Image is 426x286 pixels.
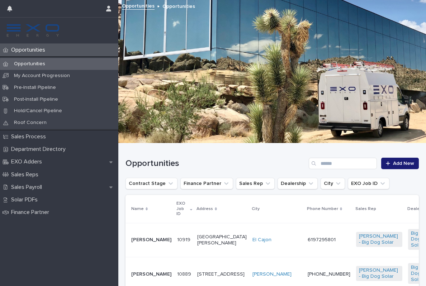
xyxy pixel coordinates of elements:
p: Pre-Install Pipeline [8,85,62,91]
button: Contract Stage [126,178,177,189]
p: [PERSON_NAME] [131,237,171,243]
a: Add New [381,158,419,169]
p: Finance Partner [8,209,55,216]
p: Name [131,205,144,213]
a: 6197295801 [308,237,336,242]
p: Sales Process [8,133,52,140]
p: [PERSON_NAME] [131,271,171,277]
p: Hold/Cancel Pipeline [8,108,68,114]
p: Department Directory [8,146,71,153]
p: EXO Job ID [176,200,188,218]
a: Opportunities [122,1,155,10]
button: EXO Job ID [348,178,389,189]
p: My Account Progression [8,73,76,79]
a: [PERSON_NAME] - Big Dog Solar [359,233,399,246]
p: Opportunities [8,61,51,67]
p: EXO Adders [8,158,48,165]
p: Solar PDFs [8,196,43,203]
button: Finance Partner [180,178,233,189]
input: Search [309,158,377,169]
button: City [321,178,345,189]
a: El Cajon [252,237,271,243]
a: [PERSON_NAME] - Big Dog Solar [359,267,399,280]
p: Opportunities [8,47,51,53]
h1: Opportunities [126,158,306,169]
p: Phone Number [307,205,338,213]
a: [PHONE_NUMBER] [308,272,350,277]
a: [PERSON_NAME] [252,271,292,277]
button: Dealership [278,178,318,189]
p: [STREET_ADDRESS] [197,271,247,277]
p: Address [197,205,213,213]
p: Post-Install Pipeline [8,96,64,103]
a: Big Dog Solar [411,230,426,248]
p: Opportunities [162,2,195,10]
p: Sales Rep [355,205,376,213]
a: Big Dog Solar [411,264,426,282]
p: Sales Payroll [8,184,48,191]
p: 10889 [177,270,193,277]
p: [GEOGRAPHIC_DATA][PERSON_NAME] [197,234,247,246]
button: Sales Rep [236,178,275,189]
p: Sales Reps [8,171,44,178]
span: Add New [393,161,414,166]
img: FKS5r6ZBThi8E5hshIGi [6,23,60,38]
p: Roof Concern [8,120,52,126]
p: City [252,205,260,213]
p: 10919 [177,235,192,243]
